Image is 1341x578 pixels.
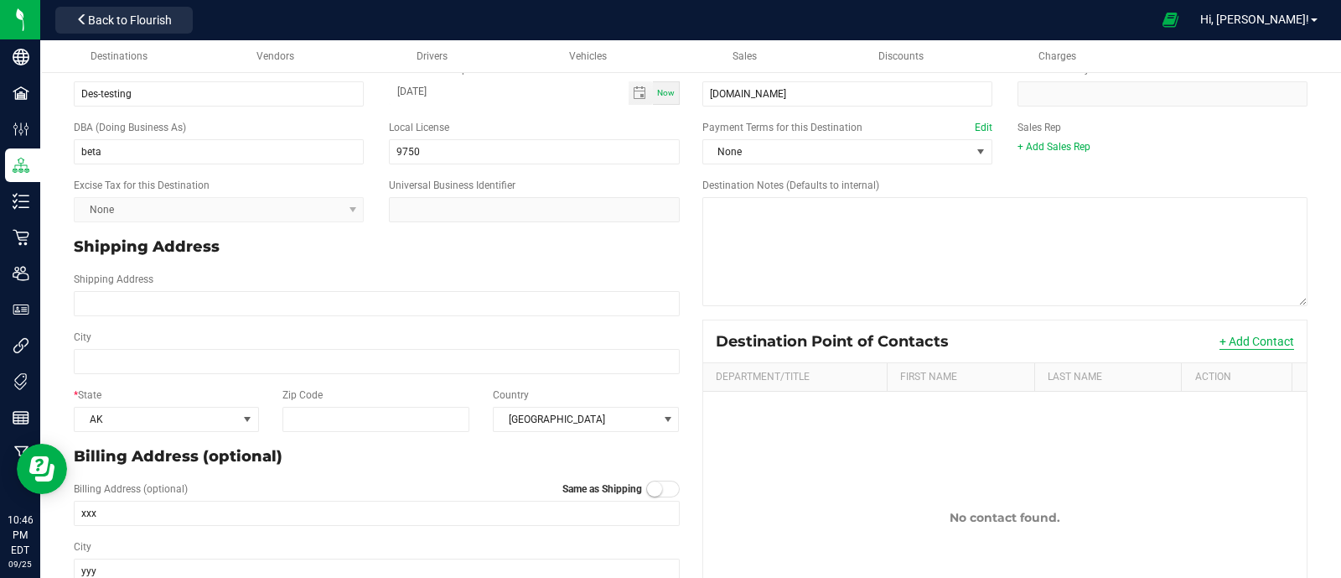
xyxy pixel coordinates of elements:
[74,330,91,345] label: City
[389,81,628,102] input: Date
[1152,3,1189,36] span: Open Ecommerce Menu
[13,373,29,390] inline-svg: Tags
[389,120,449,135] label: Local License
[13,157,29,174] inline-svg: Distribution
[703,363,888,392] th: Department/Title
[88,13,172,27] span: Back to Flourish
[74,120,186,135] label: DBA (Doing Business As)
[629,81,653,105] span: Toggle calendar
[74,539,91,555] label: City
[13,229,29,246] inline-svg: Retail
[74,388,101,403] label: State
[13,193,29,210] inline-svg: Inventory
[562,482,642,497] label: Same as Shipping
[417,50,448,62] span: Drivers
[702,178,879,193] label: Destination Notes (Defaults to internal)
[13,121,29,138] inline-svg: Configuration
[256,50,294,62] span: Vendors
[1038,50,1076,62] span: Charges
[493,388,529,403] label: Country
[494,408,657,431] span: [GEOGRAPHIC_DATA]
[702,120,992,135] label: Payment Terms for this Destination
[716,332,961,351] div: Destination Point of Contacts
[887,363,1034,392] th: First Name
[1219,333,1294,350] button: + Add Contact
[282,388,323,403] label: Zip Code
[8,558,33,570] p: 09/25
[878,50,924,62] span: Discounts
[1034,363,1182,392] th: Last Name
[657,88,675,97] span: Now
[91,50,148,62] span: Destinations
[389,178,515,193] label: Universal Business Identifier
[13,301,29,318] inline-svg: User Roles
[569,50,607,62] span: Vehicles
[74,178,210,193] label: Excise Tax for this Destination
[1017,120,1061,135] label: Sales Rep
[74,272,153,287] label: Shipping Address
[13,49,29,65] inline-svg: Company
[13,445,29,462] inline-svg: Manufacturing
[733,50,757,62] span: Sales
[74,236,680,258] p: Shipping Address
[17,444,67,494] iframe: Resource center
[1017,141,1090,153] a: + Add Sales Rep
[13,409,29,426] inline-svg: Reports
[8,513,33,558] p: 10:46 PM EDT
[13,85,29,102] inline-svg: Facilities
[1181,363,1292,392] th: Action
[74,482,188,497] label: Billing Address (optional)
[74,445,680,468] p: Billing Address (optional)
[1200,13,1309,26] span: Hi, [PERSON_NAME]!
[975,122,992,133] a: Edit
[13,265,29,282] inline-svg: Users
[703,140,971,164] span: None
[75,408,237,431] span: AK
[13,337,29,354] inline-svg: Integrations
[55,7,193,34] button: Back to Flourish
